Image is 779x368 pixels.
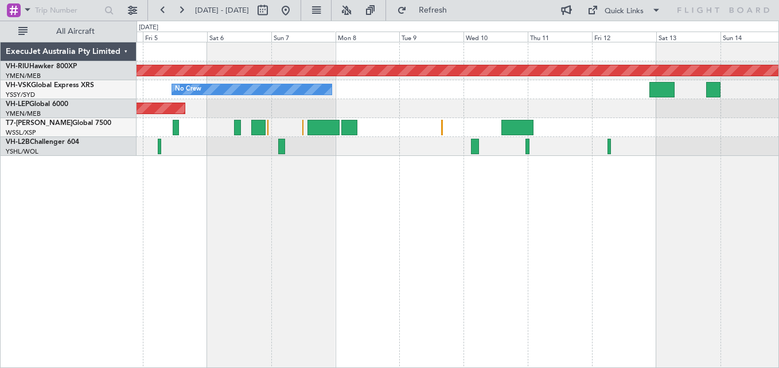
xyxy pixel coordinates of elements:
span: [DATE] - [DATE] [195,5,249,15]
a: YMEN/MEB [6,72,41,80]
span: VH-VSK [6,82,31,89]
span: VH-RIU [6,63,29,70]
div: Mon 8 [336,32,400,42]
div: Fri 12 [592,32,656,42]
a: T7-[PERSON_NAME]Global 7500 [6,120,111,127]
span: All Aircraft [30,28,121,36]
div: Wed 10 [463,32,528,42]
div: Tue 9 [399,32,463,42]
a: YSHL/WOL [6,147,38,156]
a: YSSY/SYD [6,91,35,99]
div: Thu 11 [528,32,592,42]
a: VH-VSKGlobal Express XRS [6,82,94,89]
span: VH-L2B [6,139,30,146]
div: Quick Links [605,6,644,17]
div: [DATE] [139,23,158,33]
div: Sun 7 [271,32,336,42]
div: No Crew [175,81,201,98]
button: All Aircraft [13,22,124,41]
span: T7-[PERSON_NAME] [6,120,72,127]
a: VH-RIUHawker 800XP [6,63,77,70]
span: VH-LEP [6,101,29,108]
a: YMEN/MEB [6,109,41,118]
span: Refresh [409,6,457,14]
input: Trip Number [35,2,101,19]
div: Sat 6 [207,32,271,42]
div: Fri 5 [143,32,207,42]
button: Quick Links [582,1,667,19]
button: Refresh [392,1,461,19]
a: WSSL/XSP [6,128,36,137]
a: VH-LEPGlobal 6000 [6,101,68,108]
div: Sat 13 [656,32,720,42]
a: VH-L2BChallenger 604 [6,139,79,146]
